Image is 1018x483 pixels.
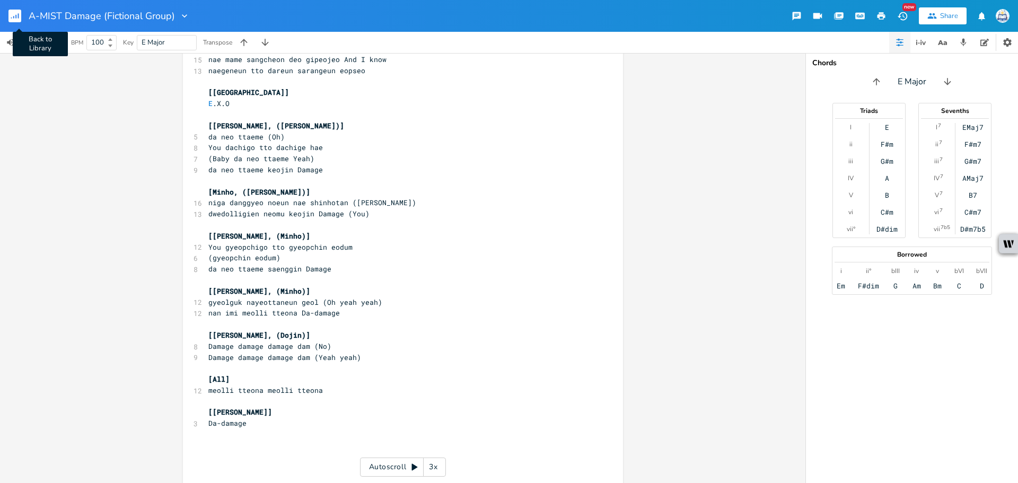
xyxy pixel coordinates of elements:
[208,198,416,207] span: niga danggyeo noeun nae shinhotan ([PERSON_NAME])
[208,165,323,174] span: da neo ttaeme keojin Damage
[840,267,842,275] div: i
[123,39,134,46] div: Key
[939,138,942,147] sup: 7
[902,3,916,11] div: New
[885,174,889,182] div: A
[208,385,323,395] span: meolli tteona meolli tteona
[208,308,340,318] span: nan imi meolli tteona Da-damage
[29,11,175,21] span: A-MIST Damage (Fictional Group)
[881,157,893,165] div: G#m
[208,121,344,130] span: [[PERSON_NAME], ([PERSON_NAME])]
[891,267,900,275] div: bIII
[976,267,987,275] div: bVII
[208,143,323,152] span: You dachigo tto dachige hae
[919,108,991,114] div: Sevenths
[962,174,984,182] div: AMaj7
[960,225,986,233] div: D#m7b5
[208,87,289,97] span: [[GEOGRAPHIC_DATA]]
[8,3,30,29] button: Back to Library
[940,11,958,21] div: Share
[935,191,939,199] div: V
[940,189,943,198] sup: 7
[936,123,937,131] div: I
[833,108,905,114] div: Triads
[934,208,939,216] div: vi
[885,123,889,131] div: E
[848,208,853,216] div: vi
[812,59,1012,67] div: Chords
[208,407,272,417] span: [[PERSON_NAME]]
[208,286,310,296] span: [[PERSON_NAME], (Minho)]
[850,123,852,131] div: I
[208,264,331,274] span: da neo ttaeme saenggin Damage
[208,297,382,307] span: gyeolguk nayeottaneun geol (Oh yeah yeah)
[881,208,893,216] div: C#m
[881,140,893,148] div: F#m
[969,191,977,199] div: B7
[142,38,165,47] span: E Major
[208,99,213,108] span: E
[914,267,919,275] div: iv
[208,374,230,384] span: [All]
[848,174,854,182] div: IV
[858,282,879,290] div: F#dim
[938,121,941,130] sup: 7
[208,353,361,362] span: Damage damage damage dam (Yeah yeah)
[847,225,855,233] div: vii°
[208,418,247,428] span: Da-damage
[919,7,967,24] button: Share
[208,132,285,142] span: da neo ttaeme (Oh)
[360,458,446,477] div: Autoscroll
[208,187,310,197] span: [Minho, ([PERSON_NAME])]
[954,267,964,275] div: bVI
[964,157,981,165] div: G#m7
[208,253,280,262] span: (gyeopchin eodum)
[935,140,938,148] div: ii
[832,251,991,258] div: Borrowed
[848,157,853,165] div: iii
[934,157,939,165] div: iii
[208,55,387,64] span: nae mame sangcheon deo gipeojeo And I know
[957,282,961,290] div: C
[71,40,83,46] div: BPM
[837,282,845,290] div: Em
[208,341,331,351] span: Damage damage damage dam (No)
[866,267,871,275] div: ii°
[208,242,353,252] span: You gyeopchigo tto gyeopchin eodum
[885,191,889,199] div: B
[208,99,230,108] span: .X.O
[208,209,370,218] span: dwedolligien neomu keojin Damage (You)
[996,9,1010,23] img: Sign In
[962,123,984,131] div: EMaj7
[934,174,940,182] div: IV
[898,76,926,88] span: E Major
[876,225,898,233] div: D#dim
[964,140,981,148] div: F#m7
[849,140,853,148] div: ii
[424,458,443,477] div: 3x
[893,282,898,290] div: G
[208,231,310,241] span: [[PERSON_NAME], (Minho)]
[980,282,984,290] div: D
[208,154,314,163] span: (Baby da neo ttaeme Yeah)
[849,191,853,199] div: V
[912,282,921,290] div: Am
[936,267,939,275] div: v
[208,330,310,340] span: [[PERSON_NAME], (Dojin)]
[208,66,365,75] span: naegeneun tto dareun sarangeun eopseo
[940,155,943,164] sup: 7
[933,282,942,290] div: Bm
[203,39,232,46] div: Transpose
[941,223,950,232] sup: 7b5
[940,206,943,215] sup: 7
[892,6,913,25] button: New
[934,225,940,233] div: vii
[964,208,981,216] div: C#m7
[940,172,943,181] sup: 7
